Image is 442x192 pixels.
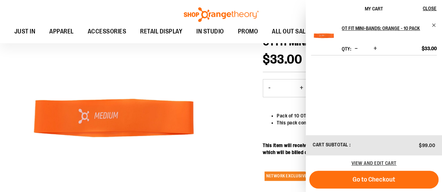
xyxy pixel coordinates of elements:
a: OT FIT MINI-BANDS: ORANGE - 10 PACK [311,23,337,53]
button: Increase product quantity [372,45,379,52]
span: Go to Checkout [353,176,395,183]
button: Decrease product quantity [353,45,360,52]
h2: OT FIT MINI-BANDS: ORANGE - 10 PACK [342,23,427,34]
span: My Cart [365,6,383,11]
span: OT FIT MINI-BANDS: ORANGE - 10 PACK [263,36,419,48]
button: Increase product quantity [295,79,309,97]
span: NETWORK EXCLUSIVE [265,171,309,181]
span: APPAREL [49,24,74,39]
span: ACCESSORIES [88,24,126,39]
button: Decrease product quantity [263,79,276,97]
li: This pack contains the medium tension level. [277,119,430,126]
span: JUST IN [14,24,36,39]
span: ALL OUT SALE [272,24,309,39]
b: This item will receive a credit at checkout for the balance of the product which will be billed d... [263,143,420,155]
span: Close [423,6,436,11]
img: OT FIT MINI-BANDS: ORANGE - 10 PACK [311,23,337,49]
label: Qty [342,46,351,52]
a: OT FIT MINI-BANDS: ORANGE - 10 PACK [342,23,437,34]
a: Remove item [432,23,437,28]
span: PROMO [238,24,258,39]
span: Cart Subtotal [313,142,348,147]
span: RETAIL DISPLAY [140,24,182,39]
img: Shop Orangetheory [183,7,260,22]
input: Product quantity [276,80,295,97]
span: $33.00 [263,52,302,67]
span: $99.00 [419,143,435,148]
li: Pack of 10 OTF Mini Exercise Bands [277,112,430,119]
span: IN STUDIO [196,24,224,39]
button: Go to Checkout [309,171,439,189]
li: Product [311,23,437,55]
span: $33.00 [422,45,437,52]
a: View and edit cart [352,160,397,166]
